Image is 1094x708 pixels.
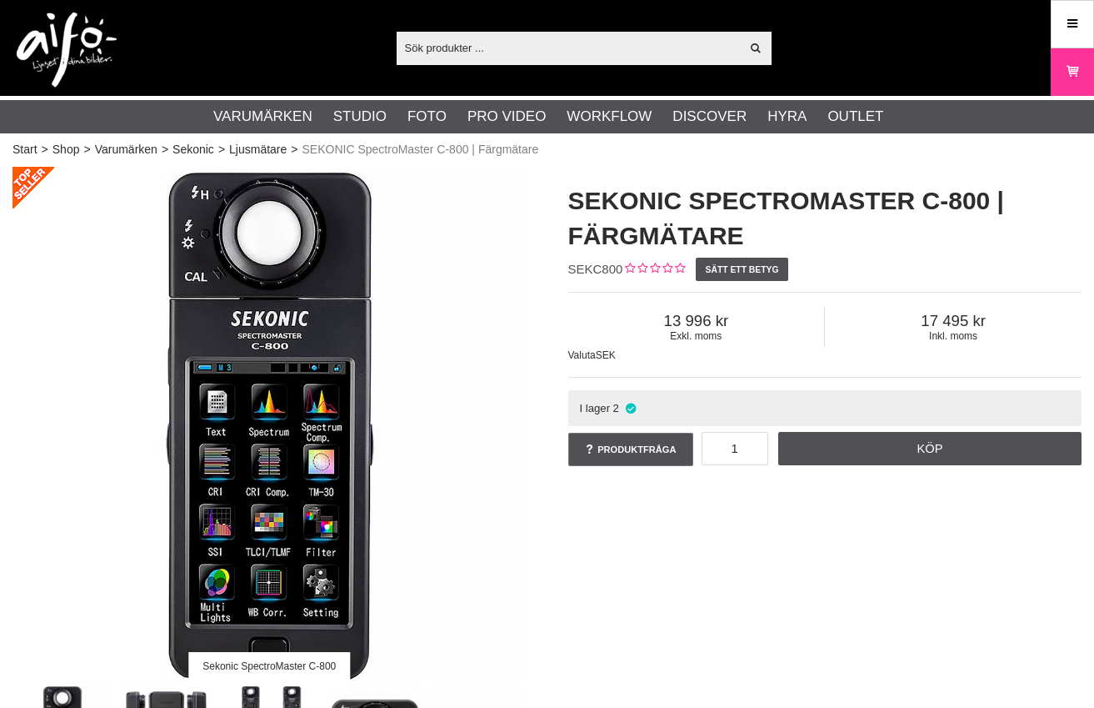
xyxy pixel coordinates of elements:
div: Sekonic SpectroMaster C-800 [189,652,350,681]
span: I lager [579,402,610,414]
span: 17 495 [825,312,1082,330]
a: Workflow [567,106,652,128]
img: Sekonic SpectroMaster C-800 [12,167,527,681]
a: Pro Video [467,106,546,128]
span: > [42,141,48,158]
a: Sekonic [172,141,214,158]
a: Shop [52,141,80,158]
a: Studio [333,106,387,128]
a: Discover [672,106,747,128]
span: > [218,141,225,158]
a: Varumärken [95,141,157,158]
span: SEKC800 [568,262,623,276]
img: logo.png [17,13,117,88]
input: Sök produkter ... [397,35,741,60]
span: SEKONIC SpectroMaster C-800 | Färgmätare [302,141,539,158]
span: 2 [613,402,619,414]
a: Start [12,141,37,158]
i: I lager [623,402,637,414]
span: > [83,141,90,158]
span: > [162,141,168,158]
span: > [291,141,297,158]
span: Inkl. moms [825,330,1082,342]
span: SEK [596,349,616,361]
span: Valuta [568,349,596,361]
h1: SEKONIC SpectroMaster C-800 | Färgmätare [568,183,1082,254]
a: Outlet [827,106,883,128]
a: Ljusmätare [229,141,287,158]
a: Köp [778,432,1082,465]
div: Kundbetyg: 0 [622,261,685,279]
a: Sätt ett betyg [696,258,788,281]
span: Exkl. moms [568,330,825,342]
a: Produktfråga [568,433,693,466]
span: 13 996 [568,312,825,330]
a: Hyra [767,106,807,128]
a: Foto [407,106,447,128]
a: Varumärken [213,106,312,128]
